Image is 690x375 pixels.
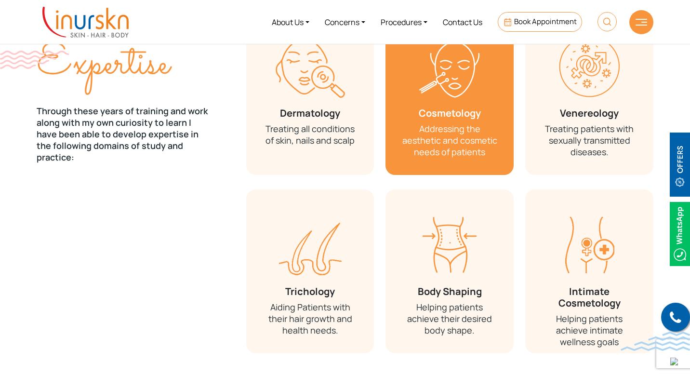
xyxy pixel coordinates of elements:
h3: Cosmetology [400,107,499,119]
img: Whatsappicon [670,202,690,266]
h3: Trichology [261,286,360,297]
img: expertise=icon4 [279,214,342,276]
a: Book Appointment [498,12,582,32]
p: Treating all conditions of skin, nails and scalp [261,123,360,146]
p: Aiding Patients with their hair growth and health needs. [261,301,360,336]
p: Addressing the aesthetic and cosmetic needs of patients [400,123,499,158]
img: expertise=icon5 [418,214,481,276]
img: expertise=icon1 [276,35,345,98]
h3: Body Shaping [400,286,499,297]
p: Treating patients with sexually transmitted diseases. [540,123,639,158]
a: Whatsappicon [670,228,690,239]
p: Helping patients achieve their desired body shape. [400,301,499,336]
h3: Intimate Cosmetology [540,286,639,309]
a: About Us [264,4,317,40]
h3: Venereology [540,107,639,119]
p: Helping patients achieve intimate wellness goals [540,313,639,348]
a: Concerns [317,4,373,40]
img: up-blue-arrow.svg [670,358,678,365]
img: expertise=icon3 [559,35,620,98]
span: Expertise [37,33,170,96]
h3: Dermatology [261,107,360,119]
span: Book Appointment [514,16,577,27]
img: bluewave [621,332,690,351]
a: Contact Us [435,4,490,40]
img: w-expertise=icon2 [419,35,480,98]
img: HeaderSearch [597,12,617,31]
img: hamLine.svg [636,19,647,26]
img: inurskn-logo [42,7,129,38]
a: Procedures [373,4,435,40]
p: Through these years of training and work along with my own curiosity to learn I have been able to... [37,105,235,163]
img: o-intimate-needs-icon [562,214,617,276]
img: offerBt [670,133,690,197]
